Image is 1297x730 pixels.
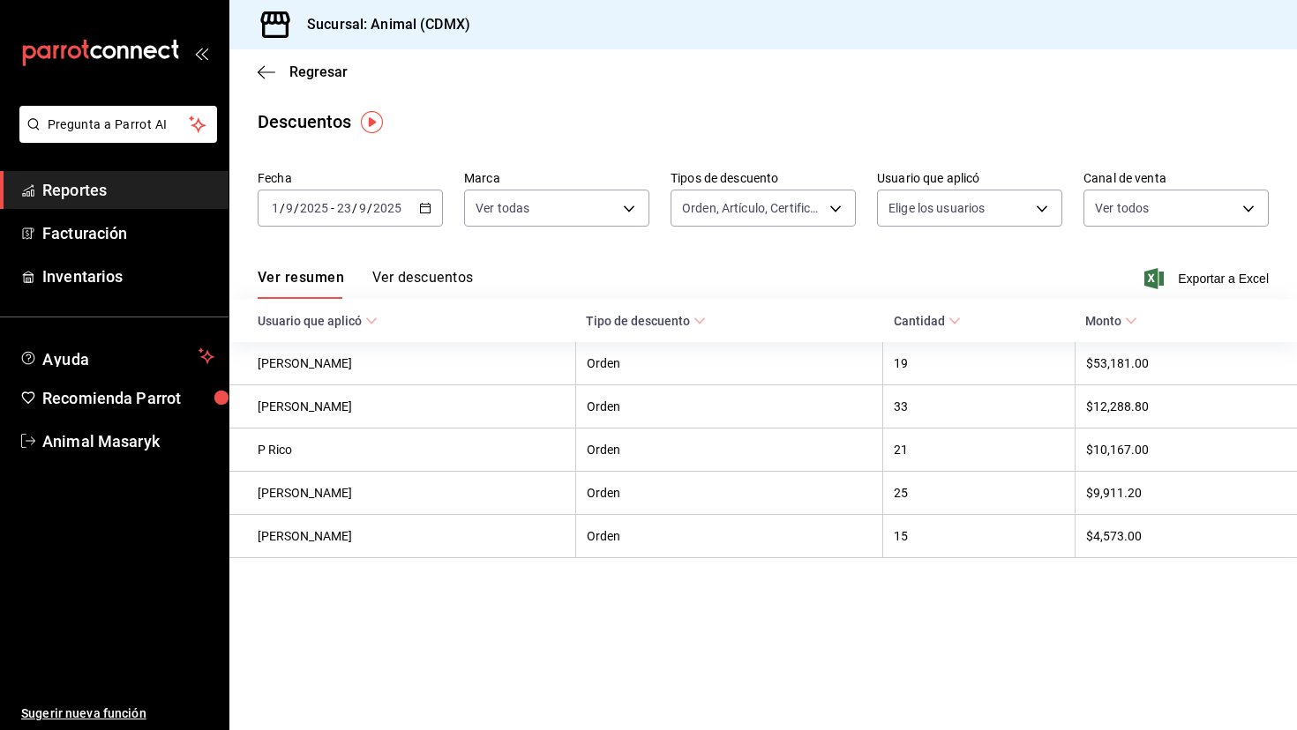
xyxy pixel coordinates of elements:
[271,201,280,215] input: --
[1095,199,1149,217] span: Ver todos
[877,172,1062,184] label: Usuario que aplicó
[42,178,214,202] span: Reportes
[361,111,383,133] img: Tooltip marker
[42,429,214,453] span: Animal Masaryk
[586,314,706,328] span: Tipo de descuento
[1075,472,1297,515] th: $9,911.20
[883,472,1076,515] th: 25
[883,428,1076,472] th: 21
[285,201,294,215] input: --
[229,385,575,428] th: [PERSON_NAME]
[352,201,357,215] span: /
[258,172,443,184] label: Fecha
[229,428,575,472] th: P Rico
[464,172,649,184] label: Marca
[575,428,883,472] th: Orden
[372,201,402,215] input: ----
[1075,342,1297,385] th: $53,181.00
[21,704,214,723] span: Sugerir nueva función
[258,108,351,135] div: Descuentos
[331,201,334,215] span: -
[1075,385,1297,428] th: $12,288.80
[258,269,344,299] button: Ver resumen
[258,314,378,328] span: Usuario que aplicó
[293,14,470,35] h3: Sucursal: Animal (CDMX)
[671,172,856,184] label: Tipos de descuento
[336,201,352,215] input: --
[476,199,529,217] span: Ver todas
[229,472,575,515] th: [PERSON_NAME]
[358,201,367,215] input: --
[883,342,1076,385] th: 19
[48,115,190,134] span: Pregunta a Parrot AI
[575,472,883,515] th: Orden
[1075,515,1297,558] th: $4,573.00
[1148,268,1269,289] button: Exportar a Excel
[575,515,883,558] th: Orden
[42,346,191,367] span: Ayuda
[372,269,473,299] button: Ver descuentos
[294,201,299,215] span: /
[299,201,329,215] input: ----
[367,201,372,215] span: /
[883,385,1076,428] th: 33
[258,269,473,299] div: navigation tabs
[42,221,214,245] span: Facturación
[1083,172,1269,184] label: Canal de venta
[12,128,217,146] a: Pregunta a Parrot AI
[289,63,348,80] span: Regresar
[682,199,823,217] span: Orden, Artículo, Certificado de regalo
[1075,428,1297,472] th: $10,167.00
[280,201,285,215] span: /
[194,46,208,60] button: open_drawer_menu
[888,199,985,217] span: Elige los usuarios
[19,106,217,143] button: Pregunta a Parrot AI
[42,264,214,288] span: Inventarios
[229,342,575,385] th: [PERSON_NAME]
[883,515,1076,558] th: 15
[1085,314,1137,328] span: Monto
[42,386,214,410] span: Recomienda Parrot
[258,63,348,80] button: Regresar
[894,314,961,328] span: Cantidad
[229,515,575,558] th: [PERSON_NAME]
[575,385,883,428] th: Orden
[575,342,883,385] th: Orden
